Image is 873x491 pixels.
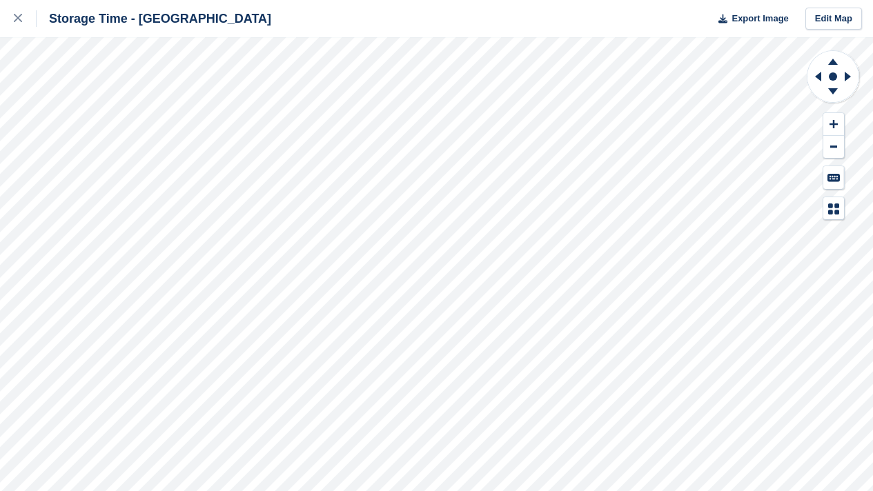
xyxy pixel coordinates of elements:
button: Zoom In [823,113,844,136]
a: Edit Map [805,8,862,30]
button: Zoom Out [823,136,844,159]
button: Map Legend [823,197,844,220]
span: Export Image [732,12,788,26]
button: Keyboard Shortcuts [823,166,844,189]
button: Export Image [710,8,789,30]
div: Storage Time - [GEOGRAPHIC_DATA] [37,10,271,27]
